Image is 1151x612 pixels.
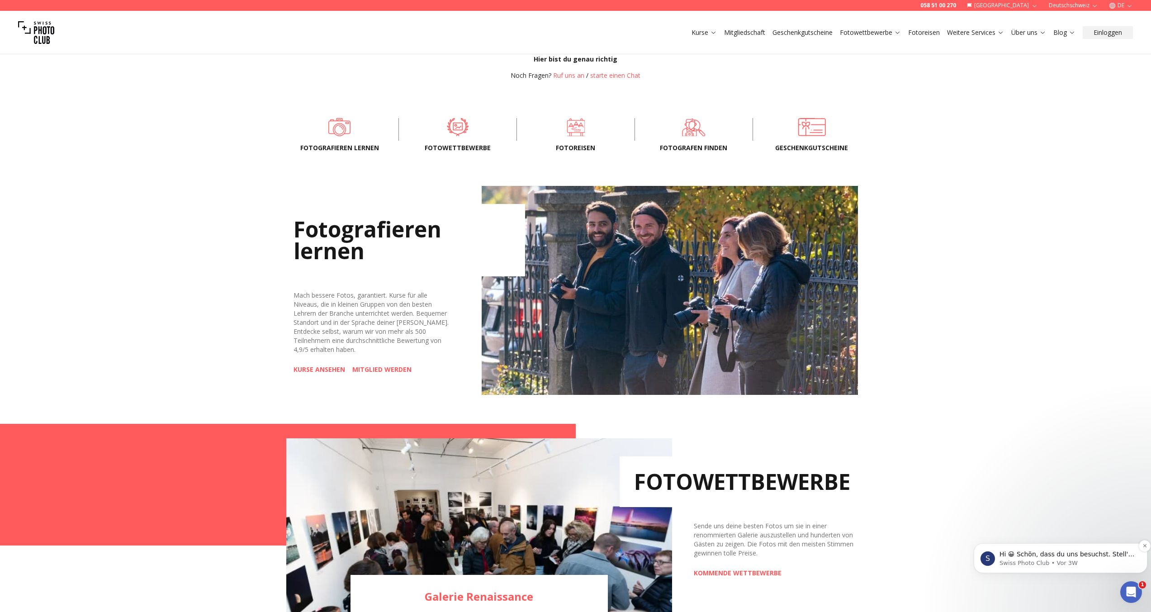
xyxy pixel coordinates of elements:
a: KURSE ANSEHEN [294,365,345,374]
span: Fotografen finden [649,143,738,152]
a: Fotoreisen [531,118,620,136]
a: Fotografieren lernen [295,118,384,136]
span: Fotoreisen [531,143,620,152]
a: Fotowettbewerbe [840,28,901,37]
h2: Fotografieren lernen [294,204,525,276]
span: Fotografieren lernen [295,143,384,152]
a: Ruf uns an [553,71,584,80]
button: Blog [1050,26,1079,39]
span: 1 [1139,581,1146,588]
button: starte einen Chat [590,71,640,80]
a: MITGLIED WERDEN [352,365,412,374]
a: Fotografen finden [649,118,738,136]
button: Kurse [688,26,720,39]
button: Fotowettbewerbe [836,26,905,39]
button: Weitere Services [943,26,1008,39]
span: Fotowettbewerbe [413,143,502,152]
button: Mitgliedschaft [720,26,769,39]
a: Geschenkgutscheine [767,118,856,136]
div: / [511,71,640,80]
button: Einloggen [1083,26,1133,39]
img: Learn Photography [482,186,858,395]
a: Galerie Renaissance [351,589,608,604]
a: Über uns [1011,28,1046,37]
a: Kurse [692,28,717,37]
div: Hier bist du genau richtig [7,55,1144,64]
a: Fotowettbewerbe [413,118,502,136]
a: Mitgliedschaft [724,28,765,37]
button: Geschenkgutscheine [769,26,836,39]
a: Fotoreisen [908,28,940,37]
a: Blog [1053,28,1075,37]
a: KOMMENDE WETTBEWERBE [694,569,782,578]
button: Über uns [1008,26,1050,39]
div: Sende uns deine besten Fotos um sie in einer renommierten Galerie auszustellen und hunderten von ... [694,522,865,558]
button: Fotoreisen [905,26,943,39]
a: 058 51 00 270 [920,2,956,9]
iframe: Intercom live chat [1120,581,1142,603]
h2: FOTOWETTBEWERBE [620,456,865,507]
a: Weitere Services [947,28,1004,37]
span: Geschenkgutscheine [767,143,856,152]
img: Swiss photo club [18,14,54,51]
div: Mach bessere Fotos, garantiert. Kurse für alle Niveaus, die in kleinen Gruppen von den besten Leh... [294,291,453,354]
iframe: Intercom notifications Nachricht [970,524,1151,588]
span: Noch Fragen? [511,71,551,80]
a: Geschenkgutscheine [772,28,833,37]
